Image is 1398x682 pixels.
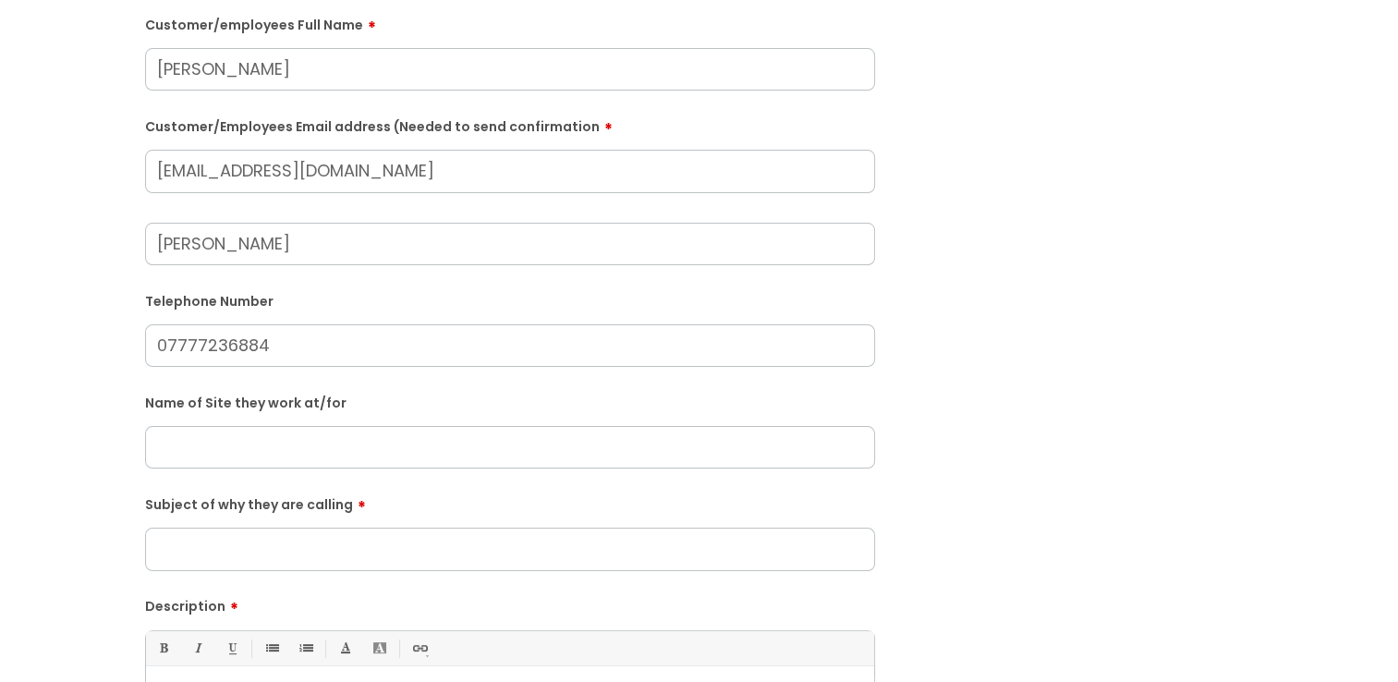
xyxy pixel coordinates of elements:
a: Font Color [334,637,357,660]
label: Subject of why they are calling [145,491,875,513]
input: Your Name [145,223,875,265]
a: Link [407,637,431,660]
label: Customer/Employees Email address (Needed to send confirmation [145,113,875,135]
a: Back Color [368,637,391,660]
a: Bold (Ctrl-B) [152,637,175,660]
input: Email [145,150,875,192]
a: • Unordered List (Ctrl-Shift-7) [260,637,283,660]
a: Italic (Ctrl-I) [186,637,209,660]
label: Customer/employees Full Name [145,11,875,33]
a: 1. Ordered List (Ctrl-Shift-8) [294,637,317,660]
label: Name of Site they work at/for [145,392,875,411]
label: Description [145,592,875,615]
a: Underline(Ctrl-U) [220,637,243,660]
label: Telephone Number [145,290,875,310]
